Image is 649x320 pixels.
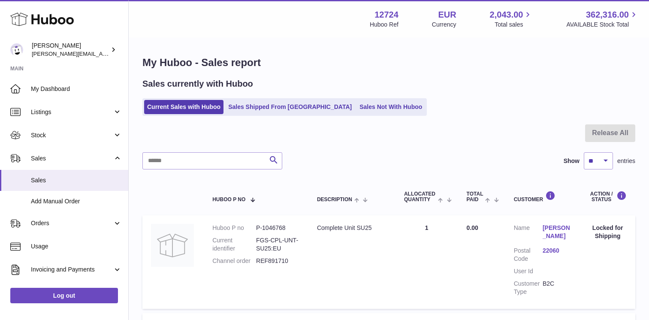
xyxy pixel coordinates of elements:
[467,191,483,202] span: Total paid
[256,236,300,253] dd: FGS-CPL-UNT-SU25:EU
[374,9,398,21] strong: 12724
[543,224,571,240] a: [PERSON_NAME]
[514,247,543,263] dt: Postal Code
[566,9,639,29] a: 362,316.00 AVAILABLE Stock Total
[490,9,523,21] span: 2,043.00
[586,9,629,21] span: 362,316.00
[31,242,122,251] span: Usage
[317,197,352,202] span: Description
[212,236,256,253] dt: Current identifier
[395,215,458,308] td: 1
[564,157,580,165] label: Show
[144,100,223,114] a: Current Sales with Huboo
[432,21,456,29] div: Currency
[31,219,113,227] span: Orders
[514,280,543,296] dt: Customer Type
[212,197,245,202] span: Huboo P no
[31,85,122,93] span: My Dashboard
[225,100,355,114] a: Sales Shipped From [GEOGRAPHIC_DATA]
[256,257,300,265] dd: REF891710
[151,224,194,267] img: no-photo.jpg
[31,176,122,184] span: Sales
[317,224,387,232] div: Complete Unit SU25
[31,266,113,274] span: Invoicing and Payments
[543,247,571,255] a: 22060
[142,56,635,69] h1: My Huboo - Sales report
[256,224,300,232] dd: P-1046768
[514,224,543,242] dt: Name
[404,191,436,202] span: ALLOCATED Quantity
[32,42,109,58] div: [PERSON_NAME]
[490,9,533,29] a: 2,043.00 Total sales
[32,50,172,57] span: [PERSON_NAME][EMAIL_ADDRESS][DOMAIN_NAME]
[589,224,627,240] div: Locked for Shipping
[370,21,398,29] div: Huboo Ref
[356,100,425,114] a: Sales Not With Huboo
[495,21,533,29] span: Total sales
[10,43,23,56] img: sebastian@ffern.co
[31,131,113,139] span: Stock
[543,280,571,296] dd: B2C
[566,21,639,29] span: AVAILABLE Stock Total
[467,224,478,231] span: 0.00
[31,197,122,205] span: Add Manual Order
[617,157,635,165] span: entries
[142,78,253,90] h2: Sales currently with Huboo
[589,191,627,202] div: Action / Status
[514,267,543,275] dt: User Id
[212,257,256,265] dt: Channel order
[31,108,113,116] span: Listings
[212,224,256,232] dt: Huboo P no
[10,288,118,303] a: Log out
[438,9,456,21] strong: EUR
[514,191,572,202] div: Customer
[31,154,113,163] span: Sales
